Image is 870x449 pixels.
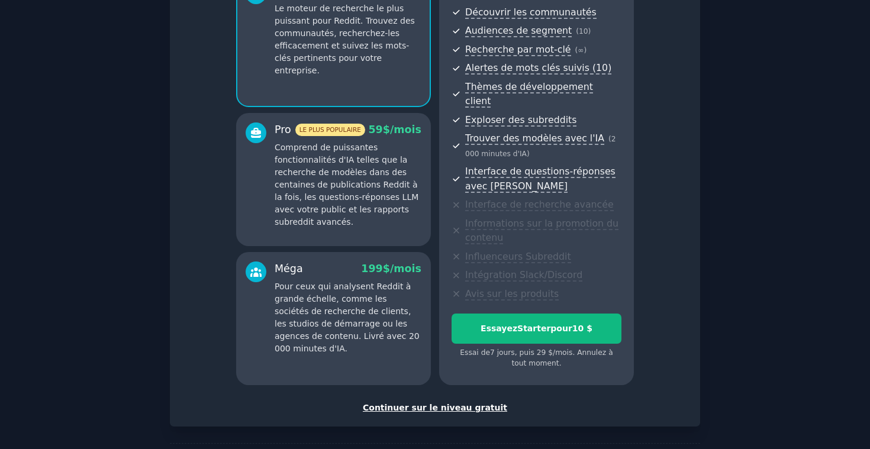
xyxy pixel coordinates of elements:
button: EssayezStarterpour10 $ [452,314,621,344]
div: Essai de 7 jours , puis 29 $/ mois . Annulez à tout moment. [452,348,621,369]
span: Découvrir les communautés [465,7,597,19]
span: Influenceurs Subreddit [465,251,571,263]
span: (∞ ) [575,46,587,54]
div: Pro [275,122,365,137]
span: LE PLUS POPULAIRE [295,124,365,136]
span: (2 000 minutes d'IA ) [465,135,616,158]
span: Alertes de mots clés suivis (10) [465,62,611,75]
span: Thèmes de développement client [465,81,593,108]
span: Trouver des modèles avec l'IA [465,133,604,145]
span: Avis sur les produits [465,288,559,301]
div: Méga [275,261,303,276]
span: 199 $ /mois [361,263,421,274]
span: Exploser des subreddits [465,114,576,127]
span: (10) [576,27,591,35]
div: Essayez Starter pour 10 $ [452,322,621,335]
span: Recherche par mot-clé [465,44,571,56]
p: Le moteur de recherche le plus puissant pour Reddit. Trouvez des communautés, recherchez-les effi... [275,2,421,77]
p: Comprend de puissantes fonctionnalités d'IA telles que la recherche de modèles dans des centaines... [275,141,421,228]
span: Informations sur la promotion du contenu [465,218,618,245]
span: 59 $ /mois [368,124,421,135]
p: Pour ceux qui analysent Reddit à grande échelle, comme les sociétés de recherche de clients, les ... [275,280,421,355]
span: Intégration Slack/Discord [465,269,582,282]
span: Audiences de segment [465,25,572,37]
span: Interface de recherche avancée [465,199,613,211]
div: Continuer sur le niveau gratuit [182,402,688,414]
span: Interface de questions-réponses avec [PERSON_NAME] [465,166,616,193]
